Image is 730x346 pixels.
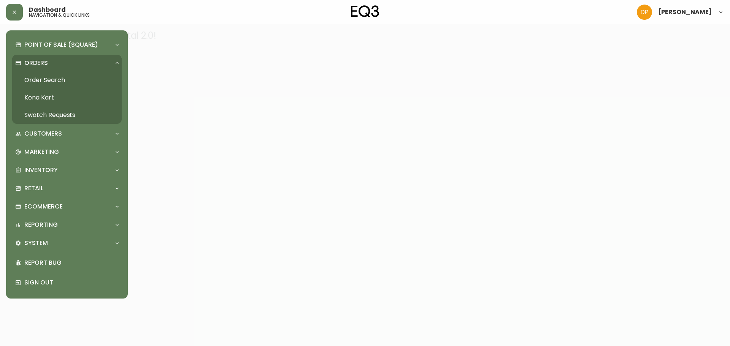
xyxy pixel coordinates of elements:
div: Point of Sale (Square) [12,36,122,53]
a: Order Search [12,71,122,89]
p: Ecommerce [24,202,63,211]
p: Orders [24,59,48,67]
div: Ecommerce [12,198,122,215]
div: Sign Out [12,273,122,292]
a: Kona Kart [12,89,122,106]
span: [PERSON_NAME] [658,9,712,15]
img: b0154ba12ae69382d64d2f3159806b19 [637,5,652,20]
div: Orders [12,55,122,71]
h5: navigation & quick links [29,13,90,17]
div: Report Bug [12,253,122,273]
img: logo [351,5,379,17]
div: Inventory [12,162,122,179]
p: Marketing [24,148,59,156]
p: Point of Sale (Square) [24,41,98,49]
div: Customers [12,125,122,142]
p: Customers [24,130,62,138]
p: Retail [24,184,43,193]
p: Sign Out [24,278,119,287]
div: Marketing [12,144,122,160]
span: Dashboard [29,7,66,13]
a: Swatch Requests [12,106,122,124]
p: Reporting [24,221,58,229]
p: System [24,239,48,247]
div: Retail [12,180,122,197]
div: System [12,235,122,251]
p: Report Bug [24,259,119,267]
p: Inventory [24,166,58,174]
div: Reporting [12,216,122,233]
